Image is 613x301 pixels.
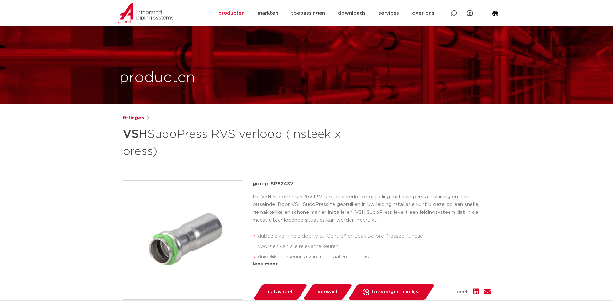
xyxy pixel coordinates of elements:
[253,193,491,224] p: De VSH SudoPress SP6243V is rechte verloop koppeling met een pers aansluiting en een buiseinde. D...
[123,181,242,299] img: Product Image for VSH SudoPress RVS verloop (insteek x press)
[123,129,147,140] strong: VSH
[253,284,308,300] a: datasheet
[253,180,491,188] p: groep: SP6243V
[258,252,491,262] li: duidelijke herkenning van materiaal en afmeting
[258,231,491,242] li: dubbele veiligheid door Visu-Control® en Leak Before Pressed-functie
[372,287,420,297] span: toevoegen aan lijst
[268,287,293,297] span: datasheet
[457,288,468,296] span: deel:
[123,114,144,122] a: fittingen
[119,67,195,88] h1: producten
[318,287,338,297] span: verwant
[303,284,353,300] a: verwant
[253,260,491,268] div: lees meer
[123,125,365,160] h1: SudoPress RVS verloop (insteek x press)
[258,242,491,252] li: voorzien van alle relevante keuren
